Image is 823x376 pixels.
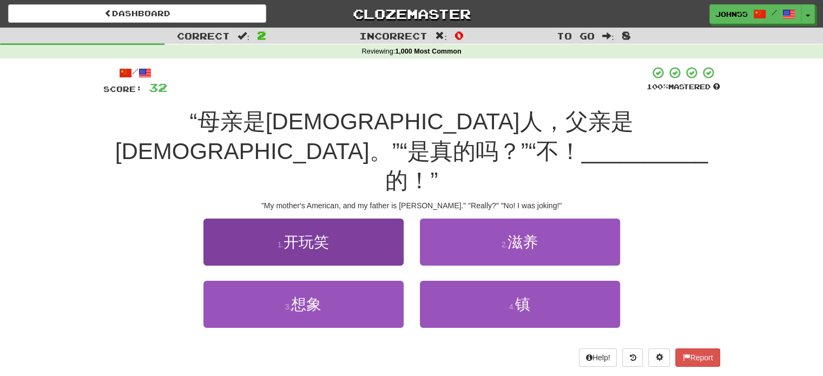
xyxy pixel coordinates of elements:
[420,281,620,328] button: 4.镇
[359,30,427,41] span: Incorrect
[203,219,404,266] button: 1.开玩笑
[103,66,167,80] div: /
[622,29,631,42] span: 8
[675,348,720,367] button: Report
[285,302,292,311] small: 3 .
[203,281,404,328] button: 3.想象
[103,200,720,211] div: "My mother's American, and my father is [PERSON_NAME]." "Really?" "No! I was joking!"
[455,29,464,42] span: 0
[115,109,634,164] span: “母亲是[DEMOGRAPHIC_DATA]人，父亲是[DEMOGRAPHIC_DATA]。”“是真的吗？”“不！
[282,4,541,23] a: Clozemaster
[420,219,620,266] button: 2.滋养
[177,30,230,41] span: Correct
[8,4,266,23] a: Dashboard
[582,138,708,164] span: __________
[647,82,668,91] span: 100 %
[602,31,614,41] span: :
[103,84,142,94] span: Score:
[385,168,438,193] span: 的！”
[579,348,617,367] button: Help!
[149,81,167,94] span: 32
[291,296,321,313] span: 想象
[647,82,720,92] div: Mastered
[557,30,595,41] span: To go
[278,240,284,249] small: 1 .
[257,29,266,42] span: 2
[508,234,538,250] span: 滋养
[509,302,516,311] small: 4 .
[772,9,777,16] span: /
[709,4,801,24] a: john55 /
[395,48,461,55] strong: 1,000 Most Common
[715,9,748,19] span: john55
[502,240,508,249] small: 2 .
[622,348,643,367] button: Round history (alt+y)
[435,31,447,41] span: :
[515,296,530,313] span: 镇
[284,234,329,250] span: 开玩笑
[238,31,249,41] span: :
